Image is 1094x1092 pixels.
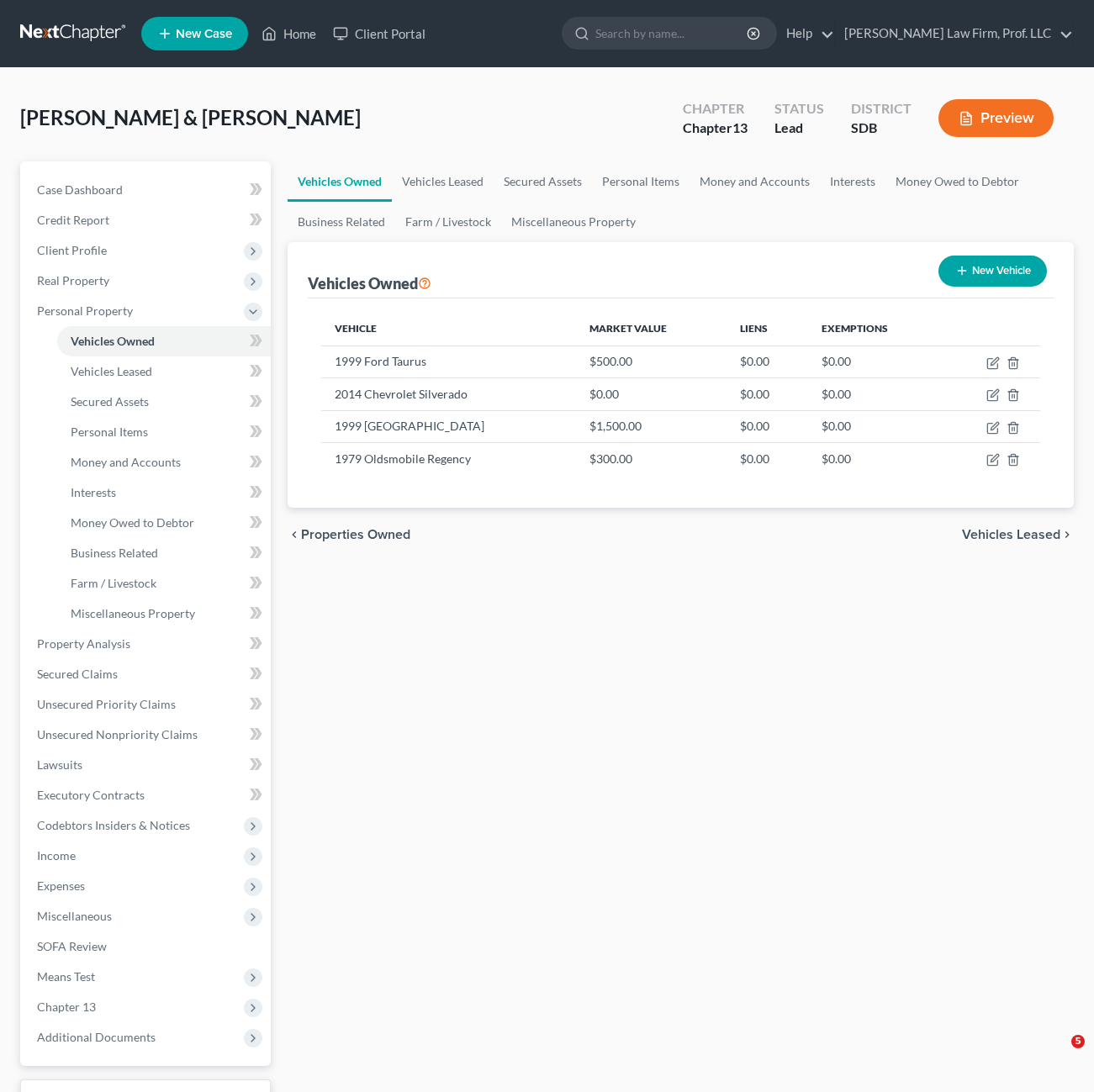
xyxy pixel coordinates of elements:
[938,256,1047,287] button: New Vehicle
[501,202,646,242] a: Miscellaneous Property
[727,378,808,410] td: $0.00
[253,18,325,49] a: Home
[57,599,271,629] a: Miscellaneous Property
[325,18,434,49] a: Client Portal
[592,161,690,202] a: Personal Items
[71,485,116,499] span: Interests
[37,243,107,257] span: Client Profile
[321,312,576,346] th: Vehicle
[308,273,431,293] div: Vehicles Owned
[71,606,195,620] span: Miscellaneous Property
[595,18,749,49] input: Search by name...
[808,312,943,346] th: Exemptions
[576,442,727,474] td: $300.00
[774,99,824,119] div: Status
[808,410,943,442] td: $0.00
[683,99,748,119] div: Chapter
[37,273,109,288] span: Real Property
[57,568,271,599] a: Farm / Livestock
[392,161,494,202] a: Vehicles Leased
[57,356,271,387] a: Vehicles Leased
[37,697,176,711] span: Unsecured Priority Claims
[37,1000,96,1014] span: Chapter 13
[732,119,748,135] span: 13
[778,18,834,49] a: Help
[57,538,271,568] a: Business Related
[301,528,410,541] span: Properties Owned
[683,119,748,138] div: Chapter
[962,528,1074,541] button: Vehicles Leased chevron_right
[37,818,190,832] span: Codebtors Insiders & Notices
[851,99,912,119] div: District
[727,442,808,474] td: $0.00
[24,720,271,750] a: Unsecured Nonpriority Claims
[288,202,395,242] a: Business Related
[851,119,912,138] div: SDB
[962,528,1060,541] span: Vehicles Leased
[576,378,727,410] td: $0.00
[37,636,130,651] span: Property Analysis
[57,387,271,417] a: Secured Assets
[808,346,943,377] td: $0.00
[576,312,727,346] th: Market Value
[176,28,232,40] span: New Case
[321,346,576,377] td: 1999 Ford Taurus
[885,161,1029,202] a: Money Owed to Debtor
[808,378,943,410] td: $0.00
[24,780,271,810] a: Executory Contracts
[808,442,943,474] td: $0.00
[57,477,271,508] a: Interests
[37,757,82,772] span: Lawsuits
[690,161,820,202] a: Money and Accounts
[576,410,727,442] td: $1,500.00
[1037,1035,1077,1075] iframe: Intercom live chat
[321,442,576,474] td: 1979 Oldsmobile Regency
[576,346,727,377] td: $500.00
[24,750,271,780] a: Lawsuits
[37,303,133,318] span: Personal Property
[71,425,148,439] span: Personal Items
[57,447,271,477] a: Money and Accounts
[37,969,95,984] span: Means Test
[37,182,123,197] span: Case Dashboard
[71,515,194,530] span: Money Owed to Debtor
[71,394,149,409] span: Secured Assets
[321,378,576,410] td: 2014 Chevrolet Silverado
[288,528,410,541] button: chevron_left Properties Owned
[288,161,392,202] a: Vehicles Owned
[71,364,152,378] span: Vehicles Leased
[1060,528,1074,541] i: chevron_right
[57,326,271,356] a: Vehicles Owned
[24,629,271,659] a: Property Analysis
[37,878,85,893] span: Expenses
[395,202,501,242] a: Farm / Livestock
[37,788,145,802] span: Executory Contracts
[494,161,592,202] a: Secured Assets
[727,312,808,346] th: Liens
[37,909,112,923] span: Miscellaneous
[727,346,808,377] td: $0.00
[71,576,156,590] span: Farm / Livestock
[37,1030,156,1044] span: Additional Documents
[71,546,158,560] span: Business Related
[321,410,576,442] td: 1999 [GEOGRAPHIC_DATA]
[37,213,109,227] span: Credit Report
[37,939,107,953] span: SOFA Review
[24,205,271,235] a: Credit Report
[37,848,76,863] span: Income
[24,689,271,720] a: Unsecured Priority Claims
[938,99,1054,137] button: Preview
[24,931,271,962] a: SOFA Review
[727,410,808,442] td: $0.00
[37,727,198,741] span: Unsecured Nonpriority Claims
[57,508,271,538] a: Money Owed to Debtor
[774,119,824,138] div: Lead
[71,455,181,469] span: Money and Accounts
[71,334,155,348] span: Vehicles Owned
[24,175,271,205] a: Case Dashboard
[288,528,301,541] i: chevron_left
[24,659,271,689] a: Secured Claims
[57,417,271,447] a: Personal Items
[37,667,118,681] span: Secured Claims
[20,105,361,129] span: [PERSON_NAME] & [PERSON_NAME]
